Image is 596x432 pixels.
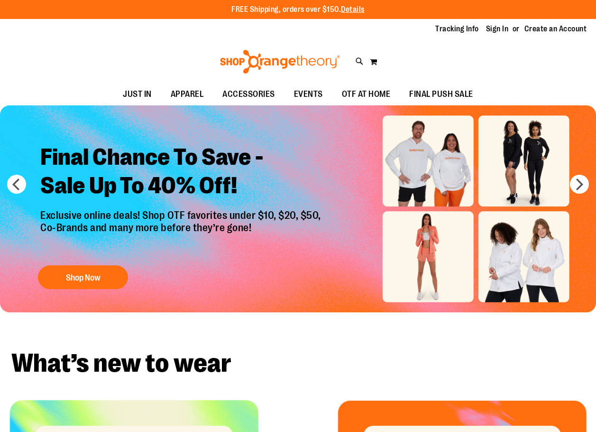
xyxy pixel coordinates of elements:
button: next [570,175,589,194]
a: Tracking Info [435,24,479,34]
a: Details [341,5,365,14]
span: APPAREL [171,84,204,105]
p: Exclusive online deals! Shop OTF favorites under $10, $20, $50, Co-Brands and many more before th... [33,209,330,256]
button: prev [7,175,26,194]
a: JUST IN [113,84,161,105]
a: FINAL PUSH SALE [400,84,483,105]
h2: What’s new to wear [11,350,585,376]
img: Shop Orangetheory [219,50,341,74]
a: Final Chance To Save -Sale Up To 40% Off! Exclusive online deals! Shop OTF favorites under $10, $... [33,136,330,294]
p: FREE Shipping, orders over $150. [231,4,365,15]
h2: Final Chance To Save - Sale Up To 40% Off! [33,136,330,209]
span: JUST IN [123,84,152,105]
a: EVENTS [284,84,332,105]
span: ACCESSORIES [222,84,275,105]
button: Shop Now [38,265,128,289]
a: OTF AT HOME [332,84,400,105]
a: Sign In [486,24,509,34]
a: Create an Account [524,24,587,34]
span: OTF AT HOME [342,84,391,105]
a: APPAREL [161,84,213,105]
a: ACCESSORIES [213,84,284,105]
span: FINAL PUSH SALE [409,84,473,105]
span: EVENTS [294,84,323,105]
